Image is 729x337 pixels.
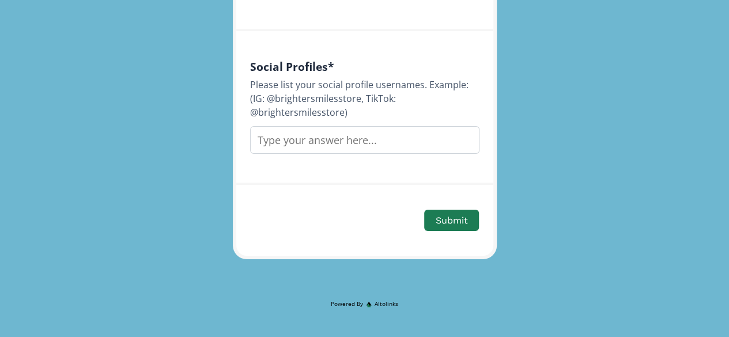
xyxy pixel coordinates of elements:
span: Powered By [331,300,363,308]
button: Submit [424,210,478,231]
span: Altolinks [375,300,398,308]
img: favicon-32x32.png [366,301,372,307]
input: Type your answer here... [250,126,479,154]
div: Please list your social profile usernames. Example: (IG: @brightersmilesstore, TikTok: @brighters... [250,78,479,119]
h4: Social Profiles * [250,60,479,73]
a: Powered ByAltolinks [229,300,500,308]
